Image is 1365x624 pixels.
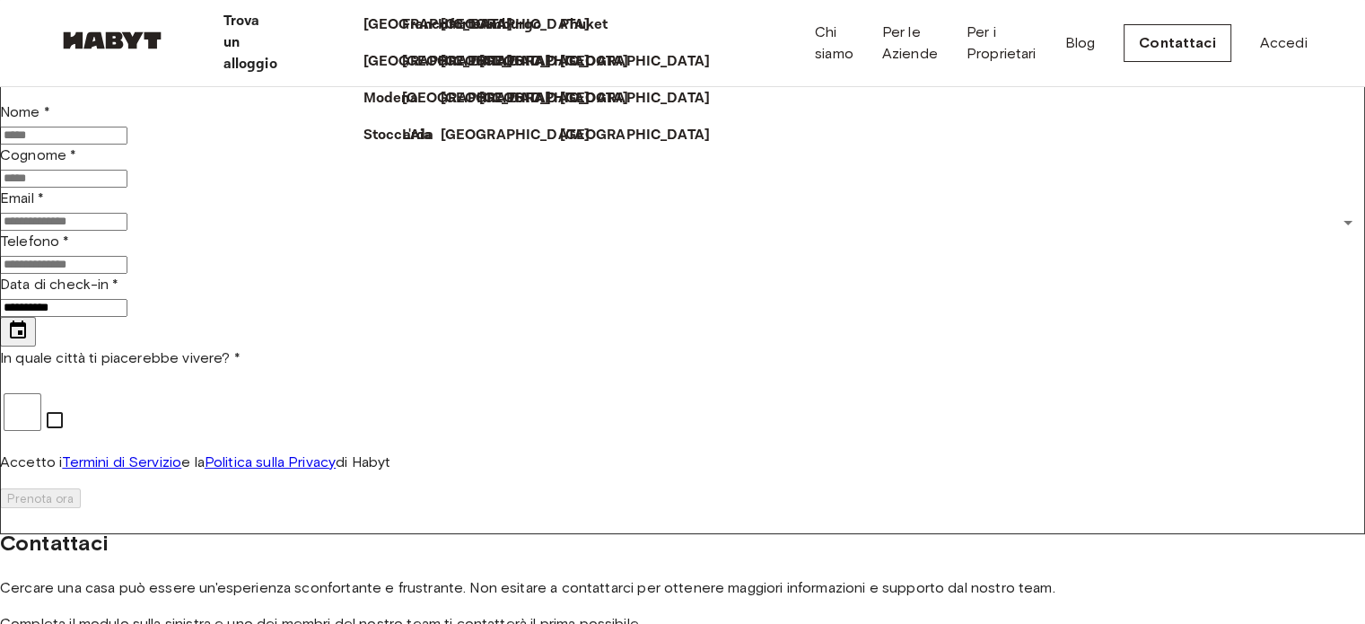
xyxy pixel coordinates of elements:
[363,14,513,36] p: [GEOGRAPHIC_DATA]
[478,51,628,73] p: [GEOGRAPHIC_DATA]
[478,88,628,110] p: [GEOGRAPHIC_DATA]
[363,125,451,146] a: Stoccarda
[560,14,626,36] a: Phuket
[478,51,646,73] a: [GEOGRAPHIC_DATA]
[402,14,500,36] a: Francoforte
[62,453,181,470] a: Termini di Servizio
[560,14,608,36] p: Phuket
[441,88,608,110] a: [GEOGRAPHIC_DATA]
[363,14,531,36] a: [GEOGRAPHIC_DATA]
[560,125,710,146] p: [GEOGRAPHIC_DATA]
[402,51,552,73] p: [GEOGRAPHIC_DATA]
[967,22,1037,65] a: Per i Proprietari
[441,51,608,73] a: [GEOGRAPHIC_DATA]
[205,453,336,470] a: Politica sulla Privacy
[58,31,166,49] img: Habyt
[441,125,591,146] p: [GEOGRAPHIC_DATA]
[402,88,570,110] a: [GEOGRAPHIC_DATA]
[478,14,559,36] a: Amburgo
[363,125,433,146] p: Stoccarda
[402,88,552,110] p: [GEOGRAPHIC_DATA]
[560,125,728,146] a: [GEOGRAPHIC_DATA]
[882,22,938,65] a: Per le Aziende
[560,88,710,110] p: [GEOGRAPHIC_DATA]
[363,51,513,73] p: [GEOGRAPHIC_DATA]
[1124,24,1231,62] a: Contattaci
[441,125,608,146] a: [GEOGRAPHIC_DATA]
[402,51,570,73] a: [GEOGRAPHIC_DATA]
[402,125,433,146] p: L'Aia
[1260,32,1308,54] a: Accedi
[560,51,710,73] p: [GEOGRAPHIC_DATA]
[478,14,541,36] p: Amburgo
[560,88,728,110] a: [GEOGRAPHIC_DATA]
[363,88,418,110] p: Modena
[441,51,591,73] p: [GEOGRAPHIC_DATA]
[223,11,277,75] p: Trova un alloggio
[1064,32,1095,54] a: Blog
[4,393,41,431] input: Accetto iTermini di Servizioe laPolitica sulla Privacydi Habyt
[441,14,591,36] p: [GEOGRAPHIC_DATA]
[441,88,591,110] p: [GEOGRAPHIC_DATA]
[402,14,482,36] p: Francoforte
[815,22,853,65] a: Chi siamo
[402,125,451,146] a: L'Aia
[441,14,608,36] a: [GEOGRAPHIC_DATA]
[363,88,436,110] a: Modena
[363,51,531,73] a: [GEOGRAPHIC_DATA]
[560,51,728,73] a: [GEOGRAPHIC_DATA]
[478,88,646,110] a: [GEOGRAPHIC_DATA]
